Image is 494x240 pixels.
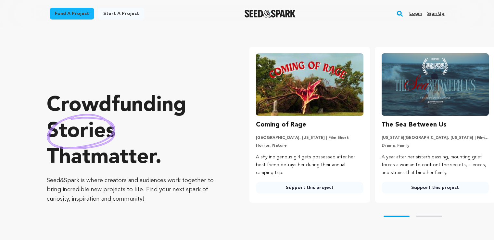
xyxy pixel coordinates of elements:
[382,182,489,193] a: Support this project
[47,176,223,204] p: Seed&Spark is where creators and audiences work together to bring incredible new projects to life...
[409,8,422,19] a: Login
[98,8,144,20] a: Start a project
[245,10,296,18] img: Seed&Spark Logo Dark Mode
[245,10,296,18] a: Seed&Spark Homepage
[382,135,489,140] p: [US_STATE][GEOGRAPHIC_DATA], [US_STATE] | Film Short
[47,93,223,171] p: Crowdfunding that .
[256,143,363,148] p: Horror, Nature
[256,153,363,177] p: A shy indigenous girl gets possessed after her best friend betrays her during their annual campin...
[256,135,363,140] p: [GEOGRAPHIC_DATA], [US_STATE] | Film Short
[91,147,155,168] span: matter
[256,120,306,130] h3: Coming of Rage
[382,143,489,148] p: Drama, Family
[382,153,489,177] p: A year after her sister’s passing, mounting grief forces a woman to confront the secrets, silence...
[256,182,363,193] a: Support this project
[382,53,489,116] img: The Sea Between Us image
[50,8,94,20] a: Fund a project
[382,120,447,130] h3: The Sea Between Us
[256,53,363,116] img: Coming of Rage image
[427,8,444,19] a: Sign up
[47,114,115,149] img: hand sketched image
